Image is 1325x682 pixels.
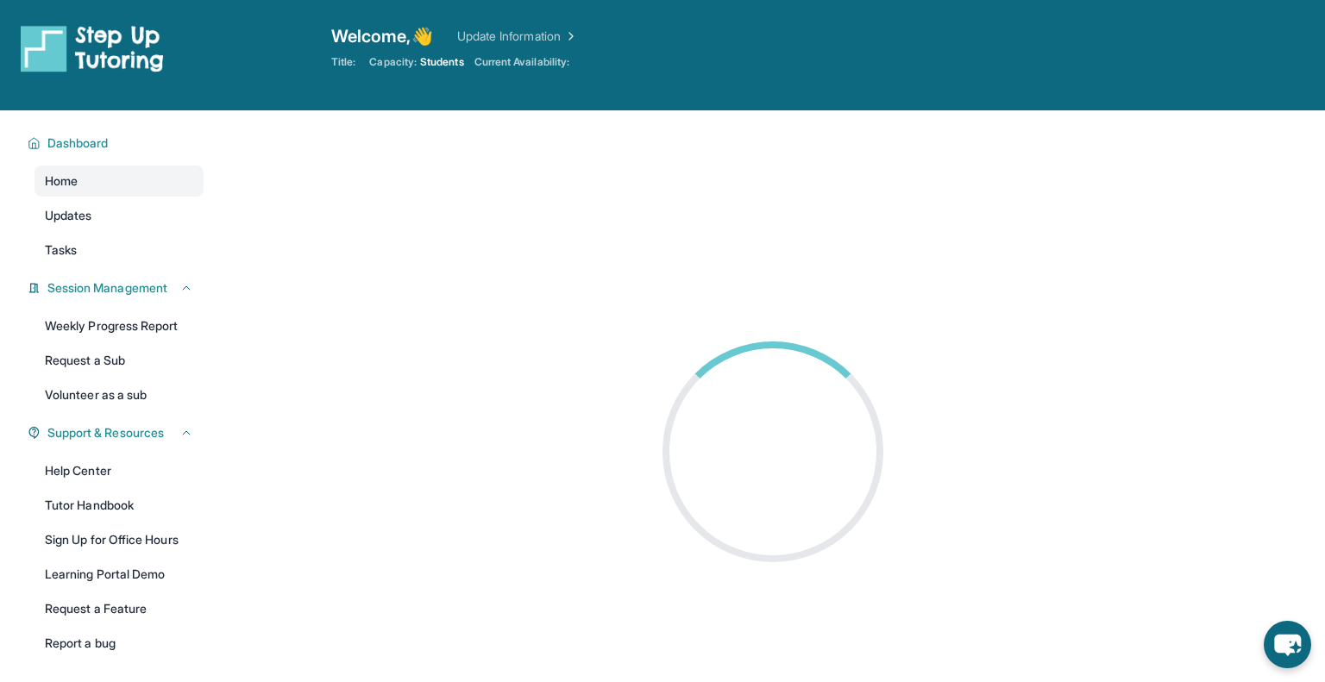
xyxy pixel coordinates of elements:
[41,135,193,152] button: Dashboard
[35,559,204,590] a: Learning Portal Demo
[331,24,433,48] span: Welcome, 👋
[457,28,578,45] a: Update Information
[1264,621,1311,668] button: chat-button
[41,424,193,441] button: Support & Resources
[45,207,92,224] span: Updates
[35,524,204,555] a: Sign Up for Office Hours
[35,455,204,486] a: Help Center
[474,55,569,69] span: Current Availability:
[45,172,78,190] span: Home
[35,628,204,659] a: Report a bug
[35,490,204,521] a: Tutor Handbook
[21,24,164,72] img: logo
[41,279,193,297] button: Session Management
[47,135,109,152] span: Dashboard
[35,200,204,231] a: Updates
[47,424,164,441] span: Support & Resources
[35,166,204,197] a: Home
[45,241,77,259] span: Tasks
[369,55,417,69] span: Capacity:
[35,310,204,341] a: Weekly Progress Report
[35,379,204,410] a: Volunteer as a sub
[47,279,167,297] span: Session Management
[331,55,355,69] span: Title:
[35,593,204,624] a: Request a Feature
[561,28,578,45] img: Chevron Right
[420,55,464,69] span: Students
[35,345,204,376] a: Request a Sub
[35,235,204,266] a: Tasks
